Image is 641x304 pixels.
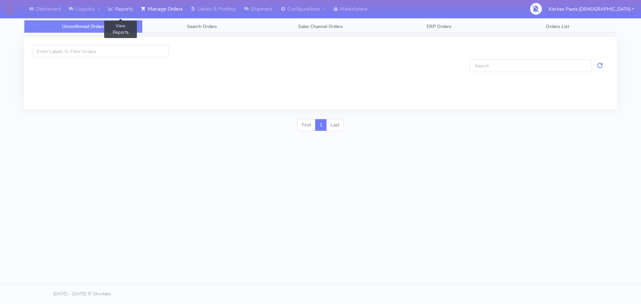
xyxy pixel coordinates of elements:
button: Kitchen Pasta [DEMOGRAPHIC_DATA] [544,2,639,16]
span: ERP Orders [427,23,451,30]
span: Sales Channel Orders [298,23,343,30]
input: Search [470,59,592,72]
input: Enter Labels To Filter Orders [32,45,169,57]
span: Search Orders [187,23,217,30]
a: 1 [315,119,327,131]
ul: Tabs [24,20,617,33]
span: Unconfirmed Orders [62,23,105,30]
span: Orders List [546,23,569,30]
